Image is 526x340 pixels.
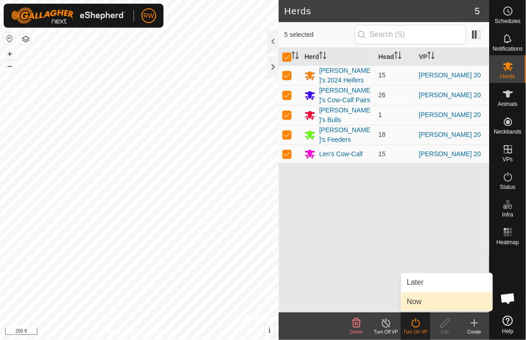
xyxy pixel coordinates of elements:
[269,327,270,334] span: i
[394,53,402,60] p-sorticon: Activate to sort
[475,4,480,18] span: 5
[319,86,371,105] div: [PERSON_NAME]'s Cow-Calf Pairs
[502,212,513,217] span: Infra
[319,53,327,60] p-sorticon: Activate to sort
[319,66,371,85] div: [PERSON_NAME]'s 2024 Heifers
[379,150,386,158] span: 15
[490,312,526,338] a: Help
[500,74,515,79] span: Herds
[301,48,374,66] th: Herd
[319,106,371,125] div: [PERSON_NAME]'s Bulls
[503,157,513,162] span: VPs
[415,48,489,66] th: VP
[460,328,489,335] div: Create
[350,329,363,334] span: Delete
[401,273,492,292] li: Later
[103,328,138,336] a: Privacy Policy
[494,285,522,312] div: Open chat
[419,91,481,99] a: [PERSON_NAME] 20
[292,53,299,60] p-sorticon: Activate to sort
[497,240,519,245] span: Heatmap
[419,131,481,138] a: [PERSON_NAME] 20
[401,328,430,335] div: Turn On VP
[4,33,15,44] button: Reset Map
[264,326,275,336] button: i
[284,6,475,17] h2: Herds
[319,125,371,145] div: [PERSON_NAME]'s Feeders
[4,48,15,59] button: +
[502,328,514,334] span: Help
[493,46,523,52] span: Notifications
[379,131,386,138] span: 18
[148,328,175,336] a: Contact Us
[500,184,515,190] span: Status
[495,18,520,24] span: Schedules
[498,101,518,107] span: Animals
[379,91,386,99] span: 26
[379,71,386,79] span: 15
[11,7,126,24] img: Gallagher Logo
[407,296,421,307] span: Now
[379,111,382,118] span: 1
[494,129,521,135] span: Neckbands
[371,328,401,335] div: Turn Off VP
[355,25,466,44] input: Search (S)
[427,53,435,60] p-sorticon: Activate to sort
[4,60,15,71] button: –
[319,149,363,159] div: Len's Cow-Calf
[143,11,154,21] span: RW
[375,48,415,66] th: Head
[419,150,481,158] a: [PERSON_NAME] 20
[419,71,481,79] a: [PERSON_NAME] 20
[407,277,423,288] span: Later
[20,34,31,45] button: Map Layers
[430,328,460,335] div: Edit
[419,111,481,118] a: [PERSON_NAME] 20
[284,30,354,40] span: 5 selected
[401,293,492,311] li: Now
